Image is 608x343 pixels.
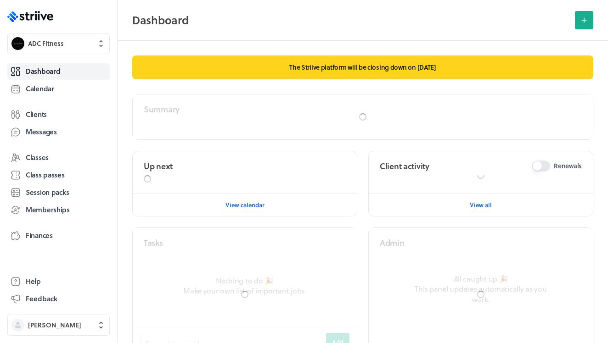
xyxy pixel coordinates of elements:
[28,39,64,48] span: ADC Fitness
[532,160,550,171] button: Renewals
[26,84,54,94] span: Calendar
[26,127,57,137] span: Messages
[26,205,70,215] span: Memberships
[26,153,49,162] span: Classes
[7,81,110,97] a: Calendar
[26,231,53,240] span: Finances
[470,201,492,209] span: View all
[581,316,603,338] iframe: gist-messenger-bubble-iframe
[7,315,110,336] button: [PERSON_NAME]
[28,321,81,330] span: [PERSON_NAME]
[470,196,492,214] button: View all
[26,294,57,304] span: Feedback
[26,170,65,180] span: Class passes
[7,273,110,290] a: Help
[144,160,173,172] h2: Up next
[380,160,429,172] h2: Client activity
[26,188,69,197] span: Session packs
[7,106,110,123] a: Clients
[7,202,110,218] a: Memberships
[7,33,110,54] button: ADC FitnessADC Fitness
[26,66,60,76] span: Dashboard
[7,227,110,244] a: Finances
[554,161,582,171] span: Renewals
[132,11,569,29] h2: Dashboard
[225,201,265,209] span: View calendar
[7,167,110,183] a: Class passes
[7,291,110,307] button: Feedback
[7,124,110,140] a: Messages
[26,277,41,286] span: Help
[7,149,110,166] a: Classes
[132,55,593,79] p: The Striive platform will be closing down on [DATE]
[11,37,24,50] img: ADC Fitness
[7,63,110,80] a: Dashboard
[26,110,47,119] span: Clients
[225,196,265,214] button: View calendar
[7,184,110,201] a: Session packs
